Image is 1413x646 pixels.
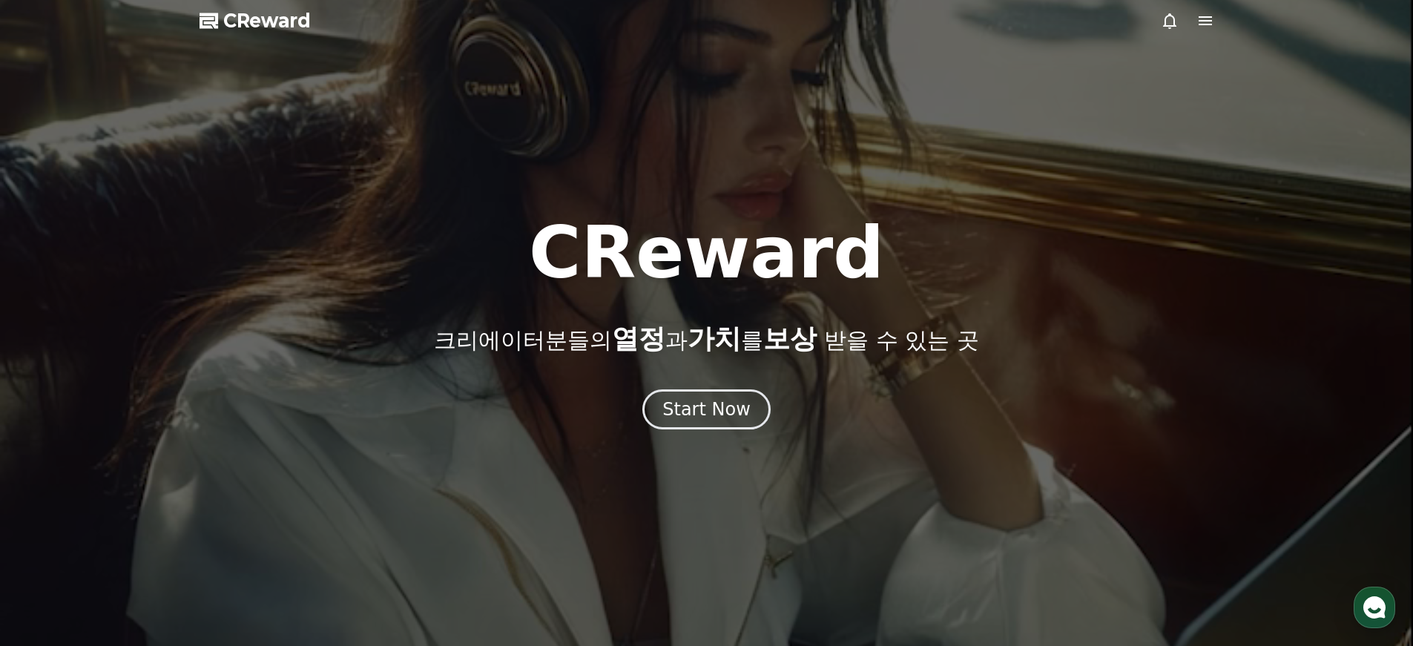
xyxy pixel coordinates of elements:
[642,389,771,429] button: Start Now
[612,323,665,354] span: 열정
[642,404,771,418] a: Start Now
[763,323,817,354] span: 보상
[688,323,741,354] span: 가치
[662,398,751,421] div: Start Now
[434,324,978,354] p: 크리에이터분들의 과 를 받을 수 있는 곳
[529,217,884,289] h1: CReward
[200,9,311,33] a: CReward
[223,9,311,33] span: CReward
